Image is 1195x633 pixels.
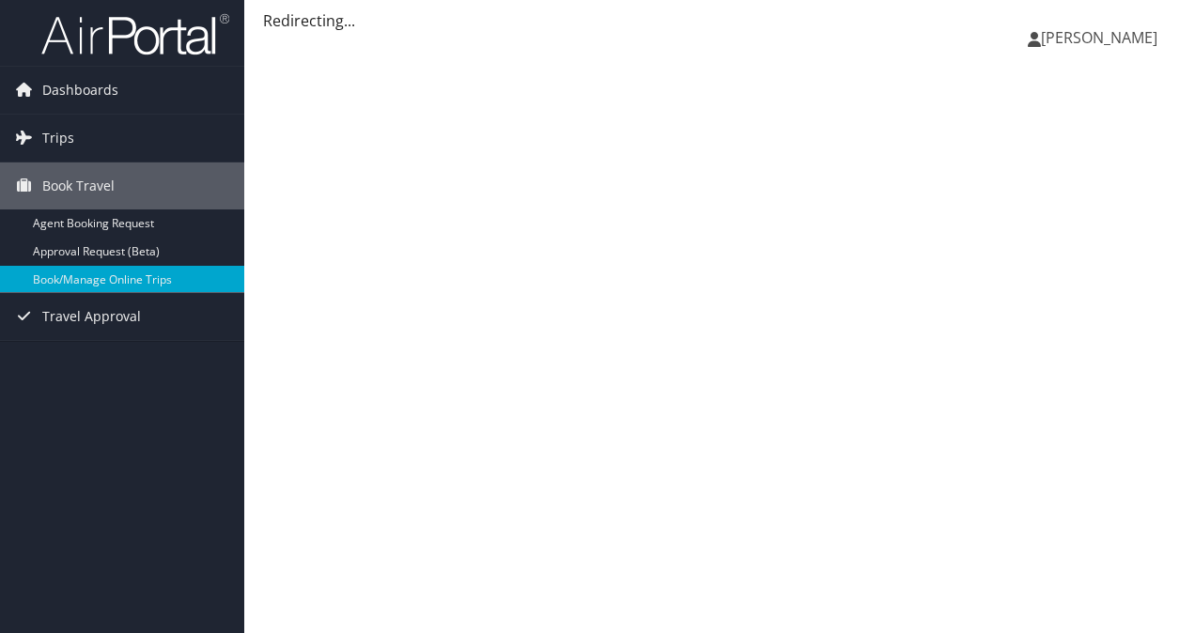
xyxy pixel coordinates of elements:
[263,9,1176,32] div: Redirecting...
[1028,9,1176,66] a: [PERSON_NAME]
[42,162,115,209] span: Book Travel
[1041,27,1157,48] span: [PERSON_NAME]
[42,67,118,114] span: Dashboards
[41,12,229,56] img: airportal-logo.png
[42,115,74,162] span: Trips
[42,293,141,340] span: Travel Approval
